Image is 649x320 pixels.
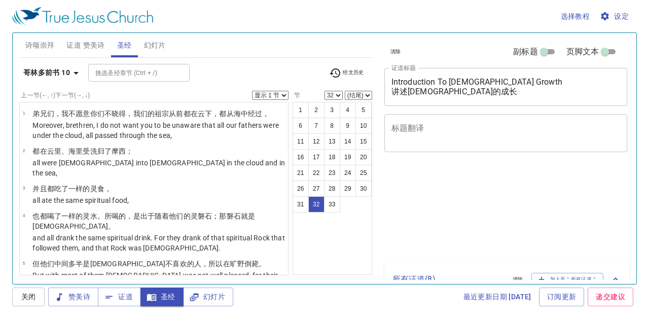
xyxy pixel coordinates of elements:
button: 4 [340,102,356,118]
p: Moreover, brethren, I do not want you to be unaware that all our fathers were under the cloud, al... [32,120,285,140]
p: 并且 [32,184,129,194]
span: 4 [22,212,25,218]
button: 幻灯片 [183,288,233,306]
wg1722: 、海 [61,147,133,155]
button: 18 [324,149,340,165]
wg2693: 。 [259,260,266,268]
wg2532: 都 [47,185,112,193]
img: True Jesus Church [12,7,153,25]
wg1537: ，是出于随着 [32,212,255,230]
button: 19 [340,149,356,165]
a: 递交建议 [588,288,633,306]
button: 清除 [507,273,529,286]
button: 15 [355,133,372,150]
button: 13 [324,133,340,150]
wg50: ，我们的 [126,110,269,118]
wg5259: ，都 [212,110,269,118]
wg3956: 在云 [40,147,133,155]
label: 节 [293,92,301,98]
button: 清除 [384,46,407,58]
button: 6 [293,118,309,134]
wg4152: 水 [32,212,255,230]
button: 加入至＂所有证道＂ [531,273,604,286]
p: 所有证道 ( 8 ) [392,273,504,286]
wg4119: 是[DEMOGRAPHIC_DATA] [83,260,266,268]
wg846: 灵 [32,212,255,230]
button: 10 [355,118,372,134]
wg2309: 你们 [90,110,270,118]
div: 所有证道(8)清除加入至＂所有证道＂ [384,263,630,296]
p: But with most of them [DEMOGRAPHIC_DATA] was not well pleased, for their bodies were scattered in... [32,270,285,291]
button: 28 [324,181,340,197]
span: 诗颂崇拜 [25,39,55,52]
wg846: 灵 [90,185,112,193]
span: 清除 [513,275,523,284]
button: 经文历史 [323,65,370,81]
wg3962: 从前都 [169,110,269,118]
b: 哥林多前书 10 [23,66,70,79]
wg1223: 海 [234,110,270,118]
button: 14 [340,133,356,150]
button: 20 [355,149,372,165]
span: 2 [22,148,25,153]
wg907: 归了 [97,147,133,155]
span: 经文历史 [329,67,364,79]
span: 幻灯片 [144,39,166,52]
span: 设定 [602,10,629,23]
button: 23 [324,165,340,181]
span: 幻灯片 [191,291,225,303]
button: 赞美诗 [48,288,98,306]
button: 30 [355,181,372,197]
span: 1 [22,110,25,116]
span: 选择教程 [561,10,590,23]
wg3956: 吃了 [54,185,112,193]
button: 5 [355,102,372,118]
button: 圣经 [140,288,184,306]
button: 8 [324,118,340,134]
wg4152: 食 [97,185,112,193]
button: 16 [293,149,309,165]
wg3956: 在 [191,110,270,118]
wg3956: 喝了 [32,212,255,230]
button: 关闭 [12,288,45,306]
a: 订阅更新 [539,288,585,306]
span: 最近更新日期 [DATE] [463,291,531,303]
span: 订阅更新 [547,291,576,303]
button: 1 [293,102,309,118]
p: 但他们 [32,259,285,269]
wg1722: 受洗 [83,147,133,155]
span: 证道 赞美诗 [66,39,104,52]
wg4188: 。所 [32,212,255,230]
button: 2 [308,102,324,118]
wg2048: 倒毙 [244,260,266,268]
p: all ate the same spiritual food, [32,195,129,205]
wg1063: 在 [223,260,266,268]
p: all were [DEMOGRAPHIC_DATA] into [DEMOGRAPHIC_DATA] in the cloud and in the sea, [32,158,285,178]
button: 选择教程 [557,7,594,26]
button: 31 [293,196,309,212]
button: 17 [308,149,324,165]
span: 证道 [106,291,133,303]
button: 11 [293,133,309,150]
p: 也 [32,211,285,231]
wg5547: 。 [108,222,115,230]
button: 29 [340,181,356,197]
input: Type Bible Reference [91,67,170,79]
a: 最近更新日期 [DATE] [459,288,535,306]
wg3956: 从 [227,110,270,118]
span: 加入至＂所有证道＂ [538,275,597,284]
wg2532: 都 [32,212,255,230]
textarea: Introduction To [DEMOGRAPHIC_DATA] Growth 讲述[DEMOGRAPHIC_DATA]的成长 [391,77,621,96]
wg2106: 的人，所以 [187,260,266,268]
span: 副标题 [513,46,537,58]
button: 33 [324,196,340,212]
span: 清除 [390,47,401,56]
wg3475: ； [126,147,133,155]
wg3756: 愿意 [76,110,269,118]
button: 哥林多前书 10 [19,63,86,82]
button: 7 [308,118,324,134]
wg1519: 摩西 [112,147,133,155]
wg5209: 不晓得 [104,110,270,118]
wg1063: 喝 [32,212,255,230]
button: 24 [340,165,356,181]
